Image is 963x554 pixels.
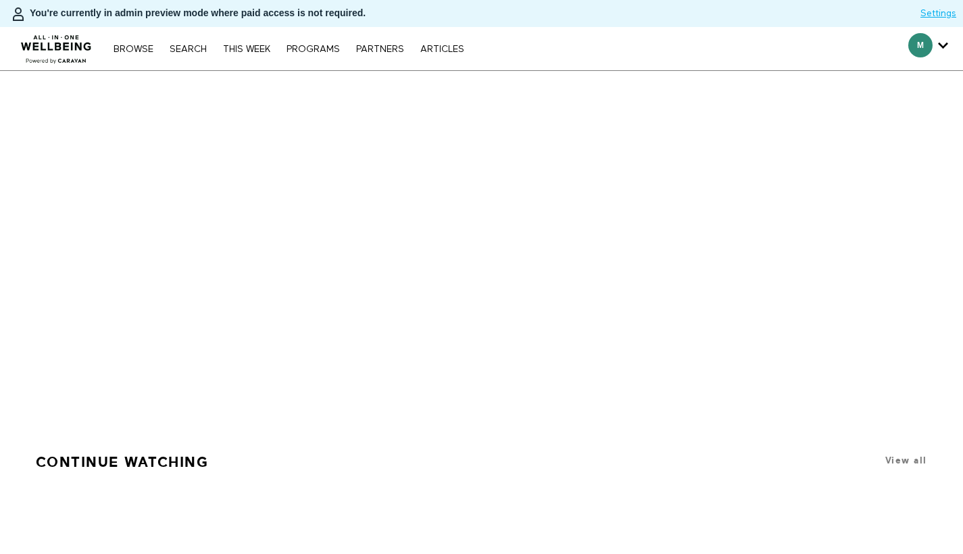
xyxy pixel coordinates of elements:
[10,6,26,22] img: person-bdfc0eaa9744423c596e6e1c01710c89950b1dff7c83b5d61d716cfd8139584f.svg
[920,7,956,20] a: Settings
[280,45,347,54] a: PROGRAMS
[885,455,927,465] a: View all
[16,25,97,66] img: CARAVAN
[107,42,470,55] nav: Primary
[216,45,277,54] a: THIS WEEK
[349,45,411,54] a: PARTNERS
[898,27,958,70] div: Secondary
[107,45,160,54] a: Browse
[36,448,209,476] a: Continue Watching
[163,45,214,54] a: Search
[414,45,471,54] a: ARTICLES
